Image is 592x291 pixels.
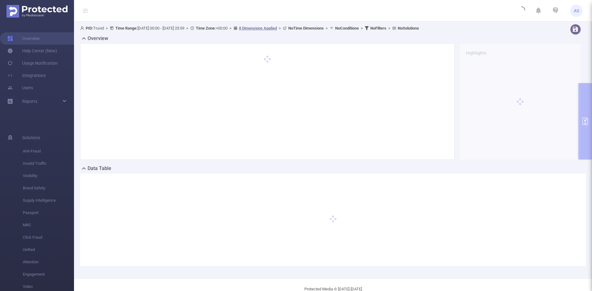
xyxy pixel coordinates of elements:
a: Reports [22,95,37,107]
b: No Filters [370,26,386,30]
span: Truvid [DATE] 00:00 - [DATE] 23:59 +00:00 [80,26,419,30]
span: > [104,26,110,30]
span: Reports [22,99,37,104]
span: Visibility [23,170,74,182]
i: icon: user [80,26,86,30]
a: Integrations [7,69,46,82]
span: > [184,26,190,30]
span: Click Fraud [23,231,74,244]
b: No Solutions [398,26,419,30]
span: Engagement [23,268,74,281]
span: AS [574,5,579,17]
span: > [386,26,392,30]
a: Users [7,82,33,94]
span: > [228,26,233,30]
a: Overview [7,32,40,45]
span: Invalid Traffic [23,157,74,170]
span: MRC [23,219,74,231]
h2: Data Table [88,165,111,172]
b: No Conditions [335,26,359,30]
b: Time Zone: [196,26,216,30]
u: 8 Dimensions Applied [239,26,277,30]
span: > [277,26,283,30]
b: Time Range: [115,26,138,30]
a: Help Center (New) [7,45,57,57]
span: Passport [23,207,74,219]
span: Attention [23,256,74,268]
span: > [324,26,330,30]
span: Supply Intelligence [23,194,74,207]
i: icon: loading [518,6,525,15]
span: > [359,26,365,30]
h2: Overview [88,35,108,42]
a: Usage Notification [7,57,58,69]
b: No Time Dimensions [288,26,324,30]
span: Anti-Fraud [23,145,74,157]
b: PID: [86,26,93,30]
span: Unified [23,244,74,256]
span: Solutions [22,131,40,144]
span: Brand Safety [23,182,74,194]
img: Protected Media [6,5,68,18]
